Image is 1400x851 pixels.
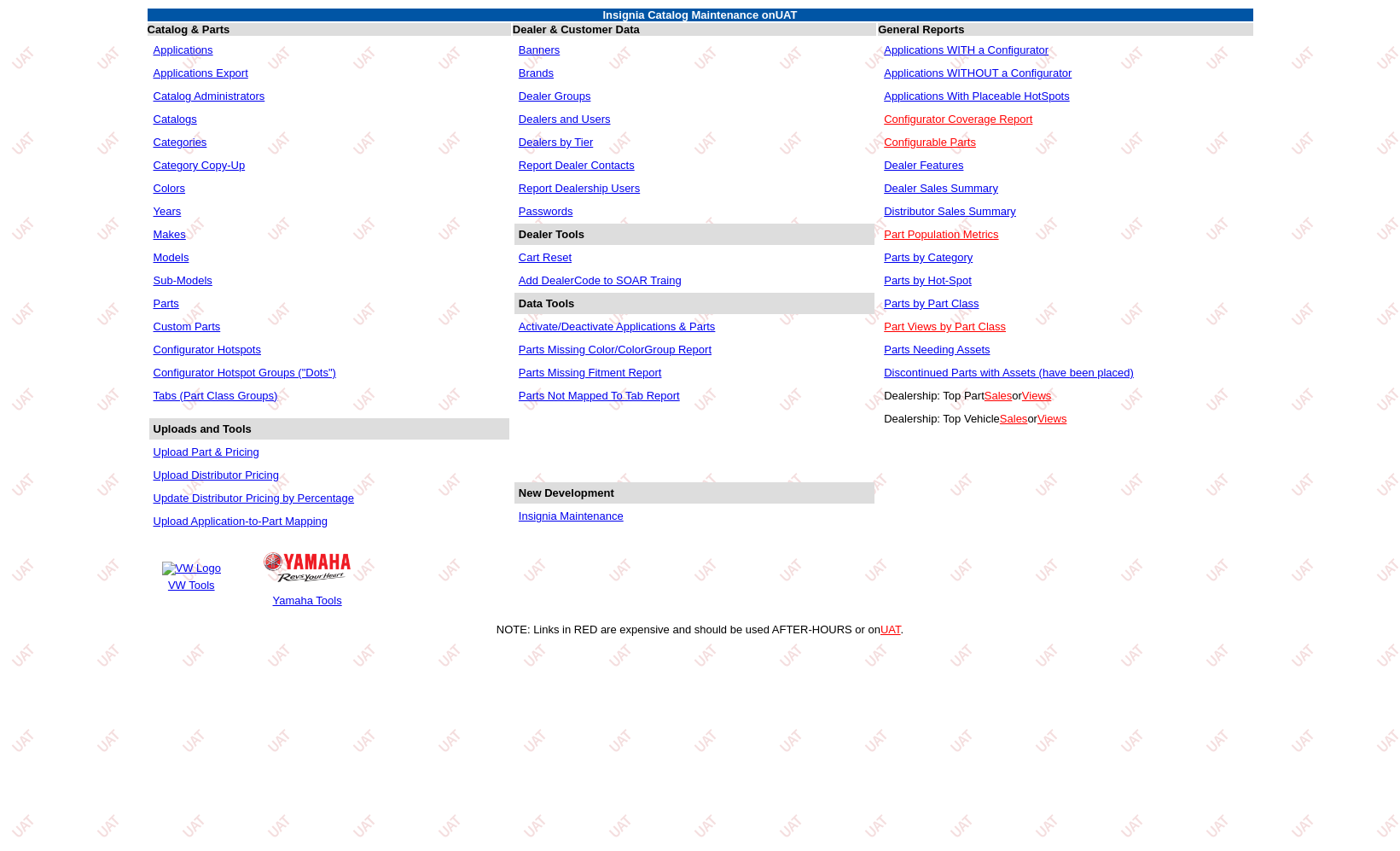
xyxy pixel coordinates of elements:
[154,136,207,149] a: Categories
[776,9,798,21] span: UAT
[519,44,560,56] a: Banners
[1022,389,1051,402] a: Views
[880,408,1251,429] td: Dealership: Top Vehicle or
[154,44,213,56] a: Applications
[154,90,265,102] a: Catalog Administrators
[154,389,278,402] a: Tabs (Part Class Groups)
[1037,412,1066,425] a: Views
[161,578,222,592] td: VW Tools
[884,205,1016,218] a: Distributor Sales Summary
[519,297,575,310] b: Data Tools
[519,510,624,522] a: Insignia Maintenance
[154,274,212,287] a: Sub-Models
[519,67,554,79] a: Brands
[154,251,189,264] a: Models
[884,44,1049,56] a: Applications WITH a Configurator
[884,297,979,310] a: Parts by Part Class
[884,182,998,195] a: Dealer Sales Summary
[154,423,252,435] b: Uploads and Tools
[154,320,221,333] a: Custom Parts
[519,320,716,333] a: Activate/Deactivate Applications & Parts
[264,552,351,582] img: Yamaha Logo
[985,389,1013,402] a: Sales
[154,469,279,481] a: Upload Distributor Pricing
[884,251,973,264] a: Parts by Category
[884,228,998,241] a: Part Population Metrics
[154,297,179,310] a: Parts
[519,251,572,264] a: Cart Reset
[7,623,1393,636] div: NOTE: Links in RED are expensive and should be used AFTER-HOURS or on .
[884,343,990,356] a: Parts Needing Assets
[884,90,1070,102] a: Applications With Placeable HotSpots
[154,343,261,356] a: Configurator Hotspots
[148,9,1253,21] td: Insignia Catalog Maintenance on
[162,562,221,575] img: VW Logo
[880,385,1251,406] td: Dealership: Top Part or
[519,274,682,287] a: Add DealerCode to SOAR Traing
[519,343,712,356] a: Parts Missing Color/ColorGroup Report
[154,492,355,504] a: Update Distributor Pricing by Percentage
[154,113,197,125] a: Catalogs
[519,182,640,195] a: Report Dealership Users
[884,366,1134,379] a: Discontinued Parts with Assets (have been placed)
[154,228,186,241] a: Makes
[513,23,640,36] b: Dealer & Customer Data
[884,136,976,149] a: Configurable Parts
[884,274,972,287] a: Parts by Hot-Spot
[884,159,963,172] a: Dealer Features
[154,446,259,458] a: Upload Part & Pricing
[263,593,351,608] td: Yamaha Tools
[519,228,584,241] b: Dealer Tools
[160,559,224,594] a: VW Logo VW Tools
[519,136,593,149] a: Dealers by Tier
[519,389,680,402] a: Parts Not Mapped To Tab Report
[884,67,1072,79] a: Applications WITHOUT a Configurator
[878,23,964,36] b: General Reports
[154,67,248,79] a: Applications Export
[148,23,230,36] b: Catalog & Parts
[519,487,614,499] b: New Development
[154,515,328,528] a: Upload Application-to-Part Mapping
[261,544,353,609] a: Yamaha Logo Yamaha Tools
[519,205,573,218] a: Passwords
[884,320,1006,333] a: Part Views by Part Class
[154,182,186,195] a: Colors
[519,113,611,125] a: Dealers and Users
[1000,412,1028,425] a: Sales
[519,90,591,102] a: Dealer Groups
[519,159,635,172] a: Report Dealer Contacts
[519,366,662,379] a: Parts Missing Fitment Report
[884,113,1032,125] a: Configurator Coverage Report
[154,159,246,172] a: Category Copy-Up
[154,205,182,218] a: Years
[154,366,336,379] a: Configurator Hotspot Groups ("Dots")
[880,623,901,636] a: UAT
